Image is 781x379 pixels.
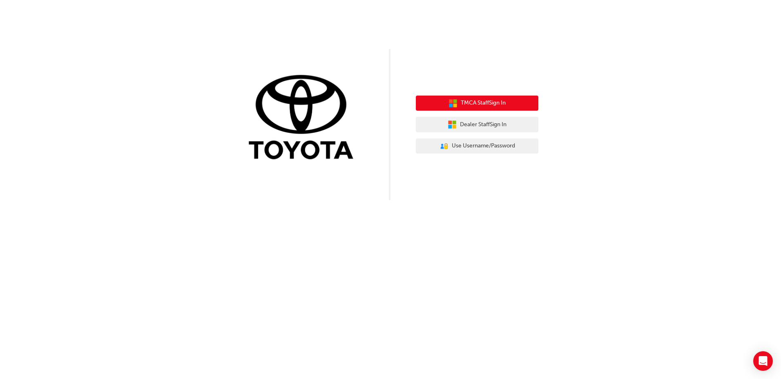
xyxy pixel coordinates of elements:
button: Dealer StaffSign In [416,117,538,132]
button: TMCA StaffSign In [416,96,538,111]
span: TMCA Staff Sign In [461,98,506,108]
img: Trak [243,73,365,163]
button: Use Username/Password [416,138,538,154]
div: Open Intercom Messenger [753,351,773,371]
span: Dealer Staff Sign In [460,120,507,129]
span: Use Username/Password [452,141,515,151]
